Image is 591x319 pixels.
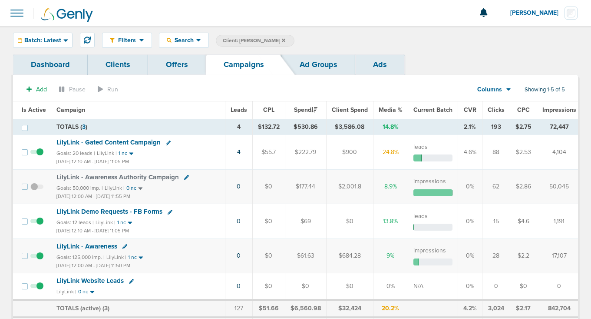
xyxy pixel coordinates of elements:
[148,54,206,75] a: Offers
[51,300,225,317] td: TOTALS (active) ( )
[56,173,179,181] span: LilyLink - Awareness Authority Campaign
[510,10,565,16] span: [PERSON_NAME]
[82,123,86,131] span: 3
[252,238,285,273] td: $0
[13,54,88,75] a: Dashboard
[56,228,129,234] small: [DATE] 12:10 AM - [DATE] 11:05 PM
[537,135,581,169] td: 4,104
[510,204,537,238] td: $4.6
[537,300,581,317] td: 842,704
[326,273,373,300] td: $0
[413,106,452,114] span: Current Batch
[97,150,117,156] small: LilyLink |
[119,150,127,157] small: 1 nc
[285,204,326,238] td: $69
[537,169,581,204] td: 50,045
[172,37,196,44] span: Search
[56,219,94,226] small: Goals: 12 leads |
[225,119,252,135] td: 4
[88,54,148,75] a: Clients
[56,254,105,261] small: Goals: 125,000 imp. |
[413,177,446,186] label: impressions
[488,106,505,114] span: Clicks
[105,185,125,191] small: LilyLink |
[56,106,85,114] span: Campaign
[458,135,482,169] td: 4.6%
[510,169,537,204] td: $2.86
[413,212,428,221] label: leads
[458,273,482,300] td: 0%
[326,204,373,238] td: $0
[56,138,161,146] span: LilyLink - Gated Content Campaign
[373,119,408,135] td: 14.8%
[56,277,124,285] span: LilyLink Website Leads
[482,204,510,238] td: 15
[458,119,482,135] td: 2.1%
[285,135,326,169] td: $222.79
[510,135,537,169] td: $2.53
[285,238,326,273] td: $61.63
[413,282,423,290] span: N/A
[482,238,510,273] td: 28
[537,238,581,273] td: 17,107
[106,254,126,260] small: LilyLink |
[24,37,61,44] span: Batch: Latest
[482,273,510,300] td: 0
[78,289,88,295] small: 0 nc
[482,300,510,317] td: 3,024
[126,185,136,191] small: 0 nc
[252,273,285,300] td: $0
[537,119,581,135] td: 72,447
[458,238,482,273] td: 0%
[56,185,103,191] small: Goals: 50,000 imp. |
[252,300,285,317] td: $51.66
[294,106,317,114] span: Spend
[542,106,576,114] span: Impressions
[482,135,510,169] td: 88
[223,37,285,44] span: Client: [PERSON_NAME]
[326,119,373,135] td: $3,586.08
[373,273,408,300] td: 0%
[252,119,285,135] td: $132.72
[117,219,126,226] small: 1 nc
[482,119,510,135] td: 193
[263,106,274,114] span: CPL
[237,252,241,259] a: 0
[482,169,510,204] td: 62
[525,86,565,94] span: Showing 1-5 of 5
[464,106,476,114] span: CVR
[510,273,537,300] td: $0
[510,300,537,317] td: $2.17
[326,135,373,169] td: $900
[510,119,537,135] td: $2.75
[51,119,225,135] td: TOTALS ( )
[413,246,446,255] label: impressions
[510,238,537,273] td: $2.2
[22,83,52,96] button: Add
[355,54,405,75] a: Ads
[41,8,93,22] img: Genly
[56,150,95,157] small: Goals: 20 leads |
[56,194,130,199] small: [DATE] 12:00 AM - [DATE] 11:55 PM
[56,159,129,165] small: [DATE] 12:10 AM - [DATE] 11:05 PM
[237,183,241,190] a: 0
[326,238,373,273] td: $684.28
[373,238,408,273] td: 9%
[22,106,46,114] span: Is Active
[326,169,373,204] td: $2,001.8
[252,135,285,169] td: $55.7
[373,169,408,204] td: 8.9%
[252,204,285,238] td: $0
[104,305,108,312] span: 3
[285,119,326,135] td: $530.86
[56,263,130,269] small: [DATE] 12:00 AM - [DATE] 11:50 PM
[115,37,139,44] span: Filters
[96,219,116,225] small: LilyLink |
[128,254,137,261] small: 1 nc
[537,204,581,238] td: 1,191
[282,54,355,75] a: Ad Groups
[56,242,117,250] span: LilyLink - Awareness
[373,300,408,317] td: 20.2%
[56,289,76,295] small: LilyLink |
[285,169,326,204] td: $177.44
